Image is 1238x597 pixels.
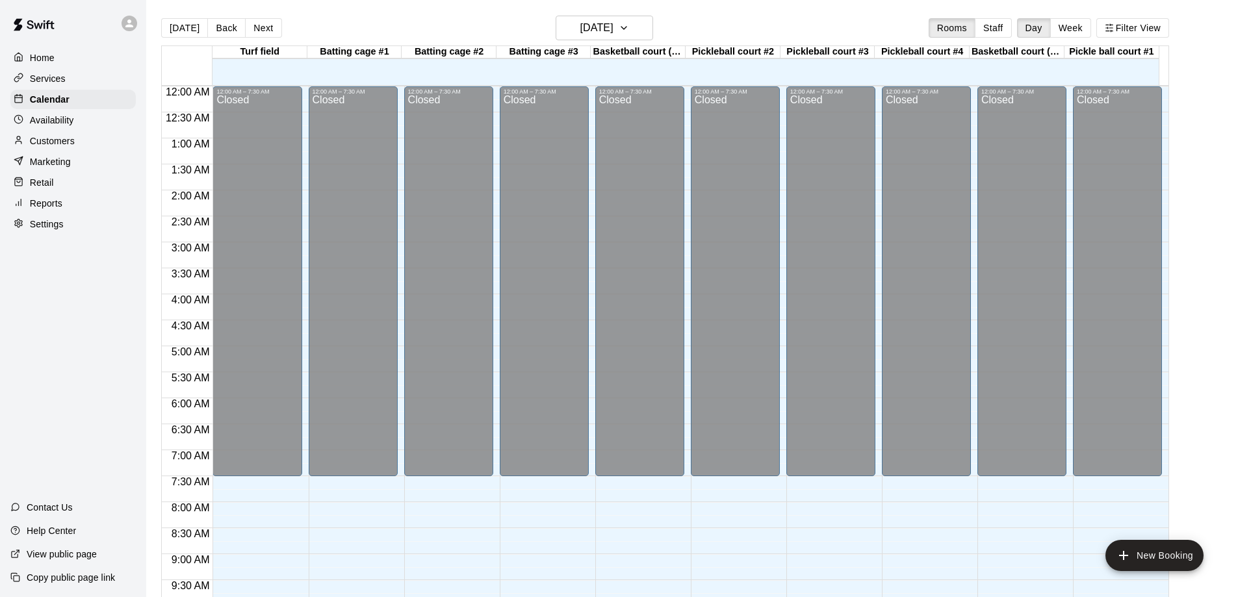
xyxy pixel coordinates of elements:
span: 4:30 AM [168,320,213,331]
div: 12:00 AM – 7:30 AM: Closed [882,86,971,476]
span: 8:00 AM [168,502,213,513]
button: Filter View [1096,18,1169,38]
div: Closed [695,95,776,481]
span: 6:00 AM [168,398,213,409]
div: 12:00 AM – 7:30 AM: Closed [977,86,1066,476]
div: 12:00 AM – 7:30 AM: Closed [1073,86,1162,476]
a: Retail [10,173,136,192]
div: Closed [313,95,394,481]
span: 12:00 AM [162,86,213,97]
div: Closed [408,95,489,481]
a: Calendar [10,90,136,109]
a: Services [10,69,136,88]
span: 6:30 AM [168,424,213,435]
button: Next [245,18,281,38]
span: 12:30 AM [162,112,213,123]
div: Closed [216,95,298,481]
button: add [1105,540,1204,571]
div: 12:00 AM – 7:30 AM: Closed [309,86,398,476]
p: Retail [30,176,54,189]
span: 1:00 AM [168,138,213,149]
button: Staff [975,18,1012,38]
a: Reports [10,194,136,213]
div: 12:00 AM – 7:30 AM [886,88,967,95]
div: 12:00 AM – 7:30 AM [313,88,394,95]
h6: [DATE] [580,19,613,37]
div: Closed [504,95,585,481]
p: Availability [30,114,74,127]
a: Marketing [10,152,136,171]
div: 12:00 AM – 7:30 AM: Closed [404,86,493,476]
button: Rooms [929,18,975,38]
a: Customers [10,131,136,151]
p: Settings [30,218,64,231]
p: Help Center [27,524,76,537]
a: Settings [10,214,136,234]
span: 9:00 AM [168,554,213,565]
span: 1:30 AM [168,164,213,175]
div: 12:00 AM – 7:30 AM [695,88,776,95]
p: Reports [30,197,62,210]
div: Pickleball court #4 [875,46,970,58]
div: 12:00 AM – 7:30 AM [408,88,489,95]
span: 7:00 AM [168,450,213,461]
span: 3:00 AM [168,242,213,253]
span: 2:30 AM [168,216,213,227]
div: Batting cage #1 [307,46,402,58]
div: Pickleball court #2 [686,46,780,58]
div: Closed [1077,95,1158,481]
button: Day [1017,18,1051,38]
div: 12:00 AM – 7:30 AM: Closed [691,86,780,476]
div: 12:00 AM – 7:30 AM [1077,88,1158,95]
div: Basketball court (full) [591,46,686,58]
p: Home [30,51,55,64]
span: 5:00 AM [168,346,213,357]
div: Turf field [213,46,307,58]
div: 12:00 AM – 7:30 AM [504,88,585,95]
p: View public page [27,548,97,561]
div: 12:00 AM – 7:30 AM: Closed [213,86,302,476]
a: Home [10,48,136,68]
span: 3:30 AM [168,268,213,279]
span: 8:30 AM [168,528,213,539]
div: Closed [886,95,967,481]
div: Basketball court (half) [970,46,1064,58]
span: 9:30 AM [168,580,213,591]
div: Closed [599,95,680,481]
span: 2:00 AM [168,190,213,201]
div: 12:00 AM – 7:30 AM [981,88,1063,95]
div: Pickleball court #3 [780,46,875,58]
span: 4:00 AM [168,294,213,305]
div: 12:00 AM – 7:30 AM: Closed [595,86,684,476]
div: Closed [981,95,1063,481]
a: Availability [10,110,136,130]
div: Pickle ball court #1 [1064,46,1159,58]
p: Contact Us [27,501,73,514]
div: 12:00 AM – 7:30 AM: Closed [786,86,875,476]
p: Copy public page link [27,571,115,584]
div: 12:00 AM – 7:30 AM [216,88,298,95]
div: 12:00 AM – 7:30 AM [790,88,871,95]
div: Closed [790,95,871,481]
button: [DATE] [556,16,653,40]
div: Batting cage #2 [402,46,496,58]
div: 12:00 AM – 7:30 AM [599,88,680,95]
div: 12:00 AM – 7:30 AM: Closed [500,86,589,476]
span: 7:30 AM [168,476,213,487]
span: 5:30 AM [168,372,213,383]
p: Marketing [30,155,71,168]
p: Customers [30,134,75,147]
button: Back [207,18,246,38]
div: Batting cage #3 [496,46,591,58]
p: Services [30,72,66,85]
button: [DATE] [161,18,208,38]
